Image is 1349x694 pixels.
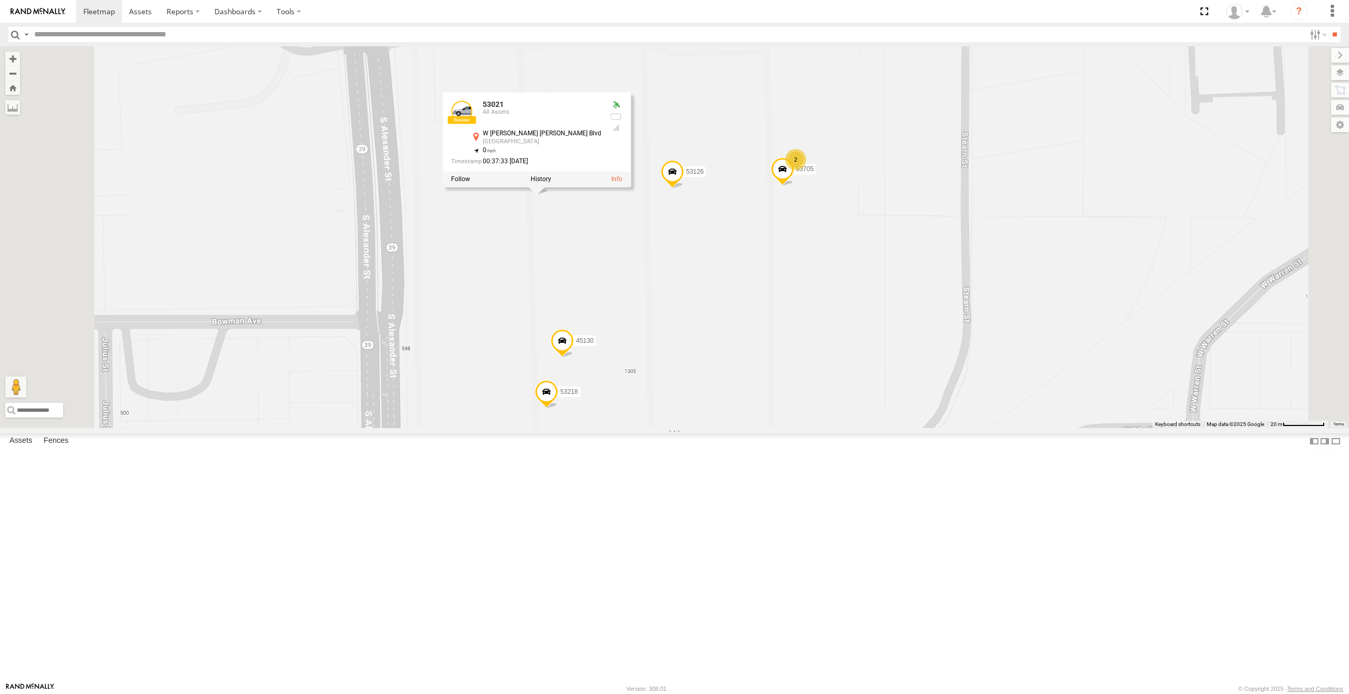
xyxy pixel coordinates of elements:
div: Date/time of location update [451,158,601,165]
a: View Asset Details [611,175,622,183]
a: Visit our Website [6,683,54,694]
div: Robert Robinson [1223,4,1253,19]
span: 20 m [1270,421,1283,427]
label: Fences [38,434,74,449]
label: Realtime tracking of Asset [451,175,470,183]
label: Dock Summary Table to the Left [1309,433,1319,449]
a: Terms and Conditions [1287,686,1343,692]
label: Dock Summary Table to the Right [1319,433,1330,449]
span: 53218 [560,388,578,395]
button: Zoom in [5,52,20,66]
label: Search Query [22,27,31,42]
span: 53705 [796,165,814,173]
a: Terms (opens in new tab) [1333,422,1344,426]
a: View Asset Details [451,101,472,122]
a: 53021 [483,100,504,108]
button: Zoom Home [5,81,20,95]
div: [GEOGRAPHIC_DATA] [483,138,601,145]
span: 53126 [686,167,703,175]
label: Assets [4,434,37,449]
i: ? [1291,3,1307,20]
button: Zoom out [5,66,20,81]
label: Hide Summary Table [1331,433,1341,449]
div: Version: 308.01 [627,686,667,692]
div: © Copyright 2025 - [1238,686,1343,692]
span: 45130 [576,336,593,344]
img: rand-logo.svg [11,8,65,15]
span: Map data ©2025 Google [1207,421,1264,427]
div: Valid GPS Fix [610,101,622,109]
button: Drag Pegman onto the map to open Street View [5,376,26,398]
label: Search Filter Options [1306,27,1328,42]
button: Keyboard shortcuts [1155,421,1200,428]
div: No battery health information received from this device. [610,112,622,121]
label: View Asset History [531,175,551,183]
button: Map Scale: 20 m per 76 pixels [1267,421,1328,428]
span: 0 [483,146,496,154]
div: W [PERSON_NAME] [PERSON_NAME] Blvd [483,130,601,137]
label: Map Settings [1331,117,1349,132]
div: All Assets [483,109,601,115]
div: Last Event GSM Signal Strength [610,124,622,132]
label: Measure [5,100,20,115]
div: 2 [785,149,806,170]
